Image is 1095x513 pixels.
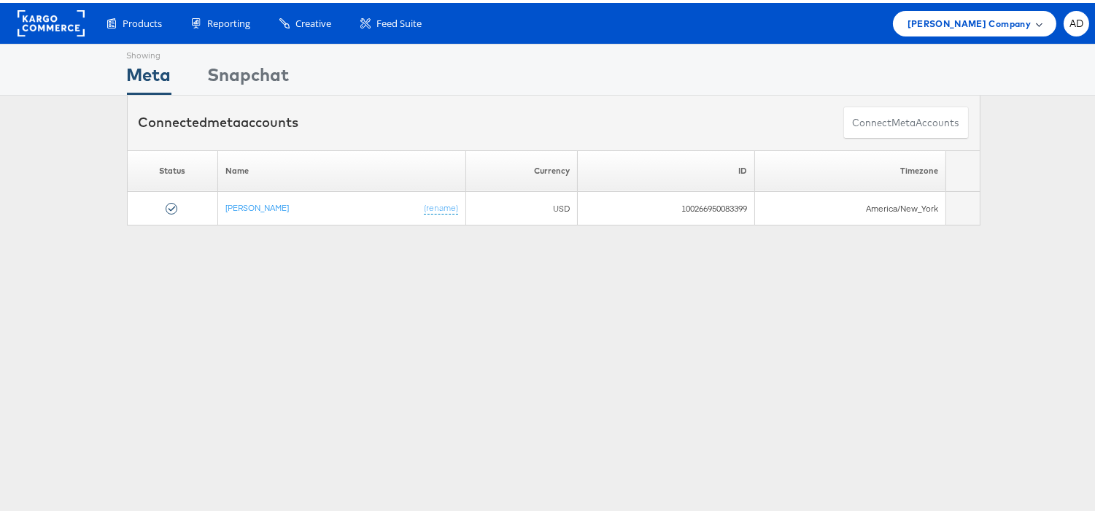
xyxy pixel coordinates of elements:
a: [PERSON_NAME] [225,199,289,210]
span: meta [208,111,241,128]
span: Creative [295,14,331,28]
th: Status [127,147,218,189]
span: Feed Suite [376,14,422,28]
span: [PERSON_NAME] Company [908,13,1031,28]
th: Currency [465,147,577,189]
td: 100266950083399 [577,189,754,223]
span: AD [1069,16,1084,26]
th: ID [577,147,754,189]
span: Reporting [207,14,250,28]
td: America/New_York [754,189,946,223]
td: USD [465,189,577,223]
button: ConnectmetaAccounts [843,104,969,136]
span: Products [123,14,162,28]
div: Connected accounts [139,110,299,129]
div: Snapchat [208,59,290,92]
div: Showing [127,42,171,59]
th: Name [218,147,465,189]
a: (rename) [424,199,458,212]
th: Timezone [754,147,946,189]
div: Meta [127,59,171,92]
span: meta [892,113,916,127]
